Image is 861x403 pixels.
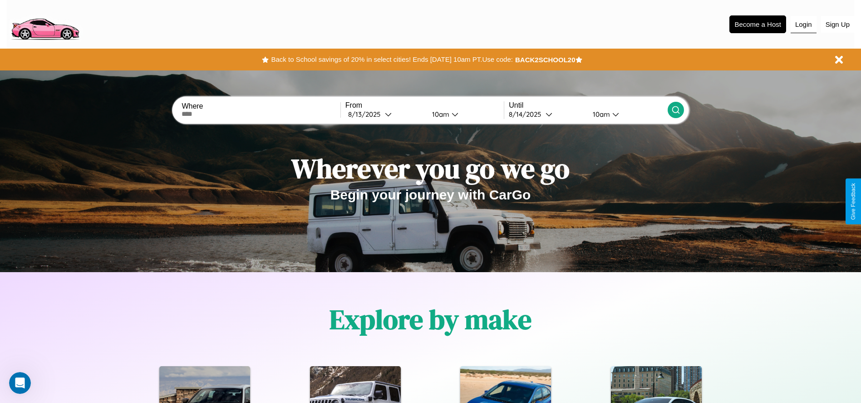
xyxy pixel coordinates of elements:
button: Login [791,16,817,33]
button: Become a Host [729,15,786,33]
button: Sign Up [821,16,854,33]
label: Where [182,102,340,110]
label: Until [509,101,667,109]
h1: Explore by make [330,301,531,338]
b: BACK2SCHOOL20 [515,56,576,64]
button: Back to School savings of 20% in select cities! Ends [DATE] 10am PT.Use code: [269,53,515,66]
div: 8 / 13 / 2025 [348,110,385,119]
button: 8/13/2025 [345,109,425,119]
button: 10am [585,109,668,119]
button: 10am [425,109,504,119]
div: 8 / 14 / 2025 [509,110,546,119]
div: 10am [428,110,452,119]
img: logo [7,5,83,42]
div: 10am [588,110,612,119]
iframe: Intercom live chat [9,372,31,394]
label: From [345,101,504,109]
div: Give Feedback [850,183,856,220]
